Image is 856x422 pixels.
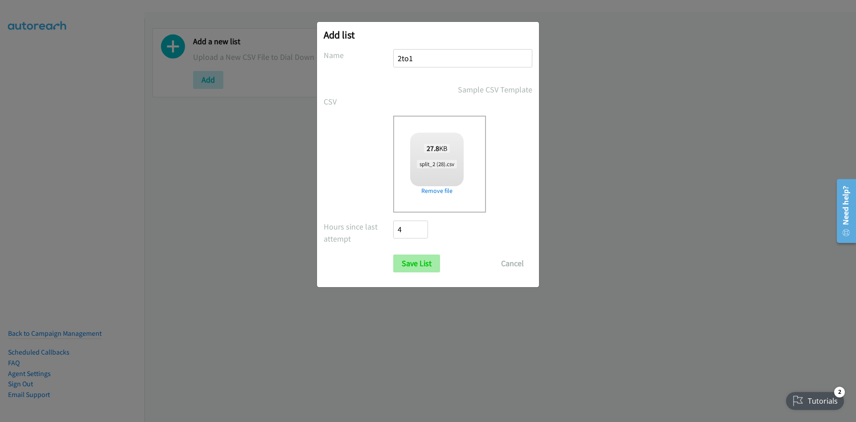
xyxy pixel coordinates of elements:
iframe: Checklist [781,383,849,415]
a: Sample CSV Template [458,84,532,96]
h2: Add list [324,29,532,41]
label: Hours since last attempt [324,221,393,245]
iframe: Resource Center [830,175,856,247]
a: Remove file [410,186,464,196]
span: split_2 (28).csv [417,160,457,168]
label: CSV [324,96,393,108]
input: Save List [393,255,440,272]
strong: 27.8 [427,144,439,153]
button: Cancel [493,255,532,272]
label: Name [324,49,393,61]
span: KB [424,144,450,153]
